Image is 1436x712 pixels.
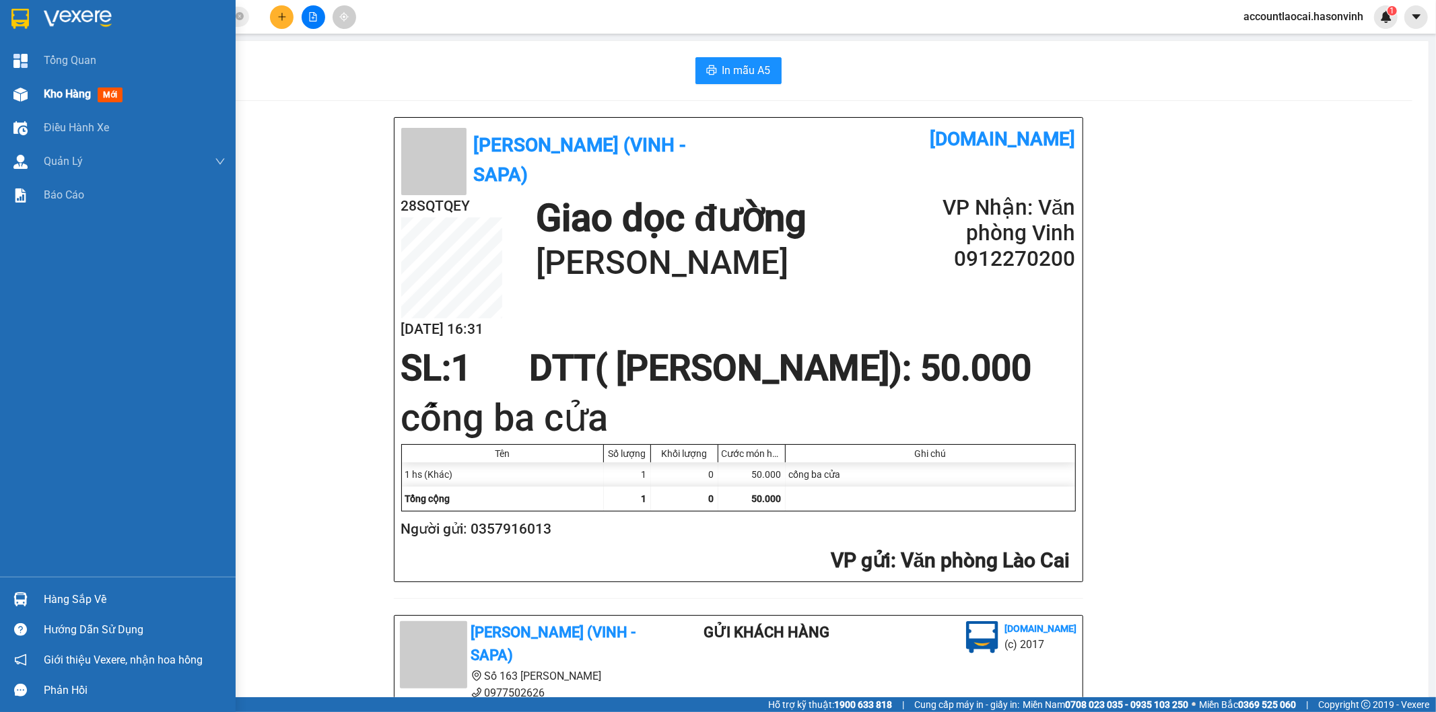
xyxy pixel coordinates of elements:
[401,318,502,341] h2: [DATE] 16:31
[13,54,28,68] img: dashboard-icon
[44,651,203,668] span: Giới thiệu Vexere, nhận hoa hồng
[706,65,717,77] span: printer
[401,347,452,389] span: SL:
[1404,5,1428,29] button: caret-down
[718,462,786,487] div: 50.000
[529,347,1031,389] span: DTT( [PERSON_NAME]) : 50.000
[400,668,650,684] li: Số 163 [PERSON_NAME]
[789,448,1072,459] div: Ghi chú
[44,119,109,136] span: Điều hành xe
[536,242,807,285] h1: [PERSON_NAME]
[834,699,892,710] strong: 1900 633 818
[1238,699,1296,710] strong: 0369 525 060
[13,87,28,102] img: warehouse-icon
[14,684,27,697] span: message
[473,134,686,186] b: [PERSON_NAME] (Vinh - Sapa)
[13,592,28,606] img: warehouse-icon
[400,684,650,701] li: 0977502626
[270,5,294,29] button: plus
[44,186,84,203] span: Báo cáo
[1005,636,1077,653] li: (c) 2017
[604,462,651,487] div: 1
[405,448,600,459] div: Tên
[277,12,287,22] span: plus
[405,493,450,504] span: Tổng cộng
[401,518,1070,540] h2: Người gửi: 0357916013
[642,493,647,504] span: 1
[471,624,636,664] b: [PERSON_NAME] (Vinh - Sapa)
[1233,8,1374,25] span: accountlaocai.hasonvinh
[339,12,349,22] span: aim
[57,17,202,69] b: [PERSON_NAME] (Vinh - Sapa)
[71,78,323,171] h1: Giao dọc đường
[44,153,83,170] span: Quản Lý
[786,462,1075,487] div: cống ba cửa
[914,195,1075,246] h2: VP Nhận: Văn phòng Vinh
[1410,11,1423,23] span: caret-down
[831,548,891,572] span: VP gửi
[607,448,647,459] div: Số lượng
[1023,697,1188,712] span: Miền Nam
[966,621,998,653] img: logo.jpg
[13,155,28,169] img: warehouse-icon
[930,128,1076,150] b: [DOMAIN_NAME]
[44,680,226,701] div: Phản hồi
[914,246,1075,272] h2: 0912270200
[704,624,829,641] b: Gửi khách hàng
[536,195,807,242] h1: Giao dọc đường
[768,697,892,712] span: Hỗ trợ kỹ thuật:
[236,11,244,24] span: close-circle
[333,5,356,29] button: aim
[215,156,226,167] span: down
[13,188,28,203] img: solution-icon
[401,547,1070,575] h2: : Văn phòng Lào Cai
[44,52,96,69] span: Tổng Quan
[1361,700,1371,709] span: copyright
[14,653,27,666] span: notification
[1005,623,1077,634] b: [DOMAIN_NAME]
[401,195,502,217] h2: 28SQTQEY
[14,623,27,636] span: question-circle
[1380,11,1392,23] img: icon-new-feature
[452,347,472,389] span: 1
[752,493,782,504] span: 50.000
[1388,6,1397,15] sup: 1
[308,12,318,22] span: file-add
[44,590,226,610] div: Hàng sắp về
[180,11,325,33] b: [DOMAIN_NAME]
[722,448,782,459] div: Cước món hàng
[471,687,482,698] span: phone
[902,697,904,712] span: |
[302,5,325,29] button: file-add
[44,87,91,100] span: Kho hàng
[1065,699,1188,710] strong: 0708 023 035 - 0935 103 250
[11,9,29,29] img: logo-vxr
[1192,702,1196,707] span: ⚪️
[44,620,226,640] div: Hướng dẫn sử dụng
[651,462,718,487] div: 0
[1199,697,1296,712] span: Miền Bắc
[654,448,714,459] div: Khối lượng
[401,392,1076,444] h1: cống ba cửa
[709,493,714,504] span: 0
[236,12,244,20] span: close-circle
[13,121,28,135] img: warehouse-icon
[471,670,482,681] span: environment
[695,57,782,84] button: printerIn mẫu A5
[402,462,604,487] div: 1 hs (Khác)
[98,87,123,102] span: mới
[1306,697,1308,712] span: |
[722,62,771,79] span: In mẫu A5
[1390,6,1394,15] span: 1
[7,78,108,100] h2: 28SQTQEY
[914,697,1019,712] span: Cung cấp máy in - giấy in:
